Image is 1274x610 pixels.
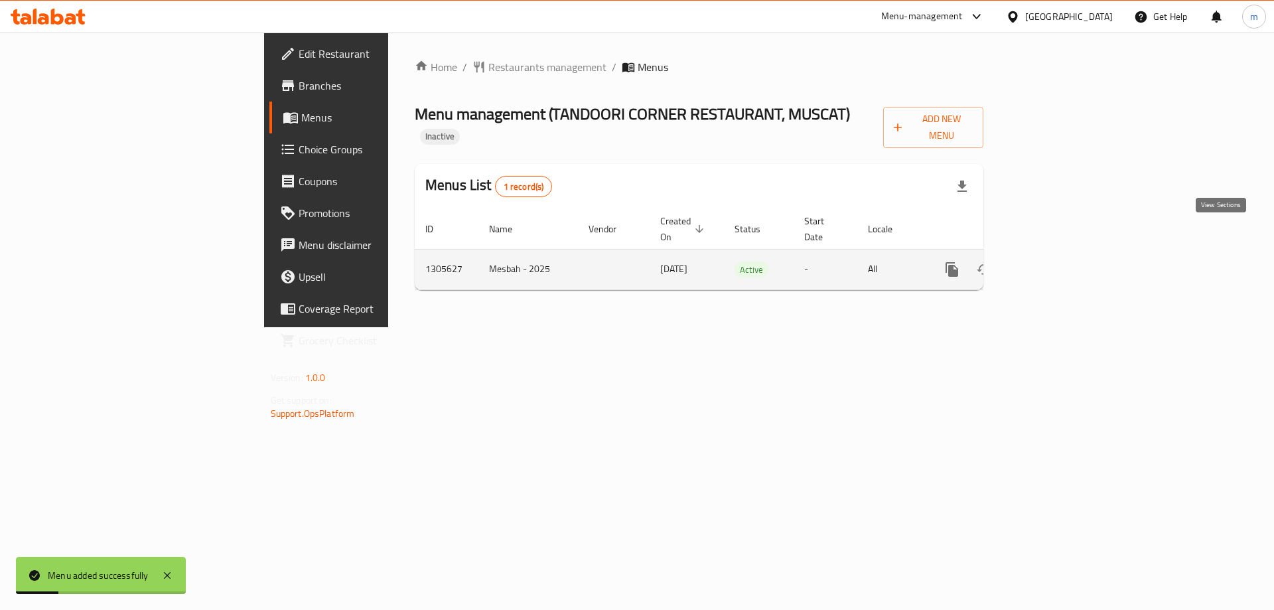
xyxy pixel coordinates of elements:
td: Mesbah - 2025 [478,249,578,289]
span: Restaurants management [488,59,606,75]
span: Branches [299,78,466,94]
span: m [1250,9,1258,24]
span: Edit Restaurant [299,46,466,62]
div: Menu added successfully [48,568,149,583]
div: Export file [946,171,978,202]
a: Restaurants management [472,59,606,75]
span: Created On [660,213,708,245]
a: Support.OpsPlatform [271,405,355,422]
li: / [612,59,616,75]
span: [DATE] [660,260,687,277]
span: Active [735,262,768,277]
a: Menus [269,102,477,133]
span: Vendor [589,221,634,237]
button: Add New Menu [883,107,983,148]
span: Version: [271,369,303,386]
span: Start Date [804,213,841,245]
div: [GEOGRAPHIC_DATA] [1025,9,1113,24]
span: Coverage Report [299,301,466,317]
span: Menu management ( TANDOORI CORNER RESTAURANT, MUSCAT ) [415,99,850,129]
a: Choice Groups [269,133,477,165]
a: Coverage Report [269,293,477,325]
a: Menu disclaimer [269,229,477,261]
span: Upsell [299,269,466,285]
div: Total records count [495,176,553,197]
span: Coupons [299,173,466,189]
span: 1 record(s) [496,181,552,193]
span: Locale [868,221,910,237]
button: more [936,254,968,285]
a: Upsell [269,261,477,293]
span: Status [735,221,778,237]
h2: Menus List [425,175,552,197]
div: Active [735,262,768,277]
a: Promotions [269,197,477,229]
span: Add New Menu [894,111,973,144]
a: Grocery Checklist [269,325,477,356]
span: 1.0.0 [305,369,326,386]
span: Name [489,221,530,237]
th: Actions [926,209,1074,250]
span: Choice Groups [299,141,466,157]
div: Menu-management [881,9,963,25]
span: ID [425,221,451,237]
span: Get support on: [271,392,332,409]
span: Menu disclaimer [299,237,466,253]
nav: breadcrumb [415,59,983,75]
td: - [794,249,857,289]
span: Menus [301,110,466,125]
a: Coupons [269,165,477,197]
span: Promotions [299,205,466,221]
td: All [857,249,926,289]
a: Edit Restaurant [269,38,477,70]
span: Menus [638,59,668,75]
table: enhanced table [415,209,1074,290]
a: Branches [269,70,477,102]
span: Grocery Checklist [299,333,466,348]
